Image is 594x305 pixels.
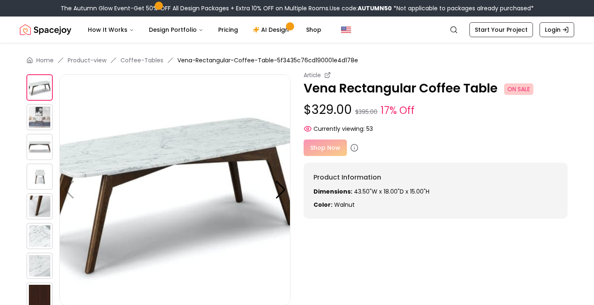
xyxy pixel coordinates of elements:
img: https://storage.googleapis.com/spacejoy-main/assets/5f3435c76cd190001e4d178e/product_6_3258kdpn63np [26,253,53,279]
button: How It Works [81,21,141,38]
div: The Autumn Glow Event-Get 50% OFF All Design Packages + Extra 10% OFF on Multiple Rooms. [61,4,534,12]
h6: Product Information [313,173,558,182]
span: *Not applicable to packages already purchased* [392,4,534,12]
span: ON SALE [504,83,533,95]
a: Login [540,22,574,37]
a: Spacejoy [20,21,71,38]
a: Coffee-Tables [120,56,163,64]
button: Design Portfolio [142,21,210,38]
img: https://storage.googleapis.com/spacejoy-main/assets/5f3435c76cd190001e4d178e/product_4_067elen0a1ej [26,193,53,220]
img: https://storage.googleapis.com/spacejoy-main/assets/5f3435c76cd190001e4d178e/product_3_gp1eoo90dpe7 [26,163,53,190]
span: Use code: [330,4,392,12]
a: Pricing [212,21,245,38]
a: Home [36,56,54,64]
p: 43.50"W x 18.00"D x 15.00"H [313,187,558,196]
small: 17% Off [381,103,415,118]
span: Vena-Rectangular-Coffee-Table-5f3435c76cd190001e4d178e [177,56,358,64]
img: Spacejoy Logo [20,21,71,38]
a: Start Your Project [469,22,533,37]
nav: Main [81,21,328,38]
a: Product-view [68,56,106,64]
img: https://storage.googleapis.com/spacejoy-main/assets/5f3435c76cd190001e4d178e/product_1_deeo9daii4e [26,104,53,130]
span: Currently viewing: [313,125,365,133]
nav: Global [20,17,574,43]
img: https://storage.googleapis.com/spacejoy-main/assets/5f3435c76cd190001e4d178e/product_2_ndp3979moin [26,134,53,160]
a: AI Design [246,21,298,38]
small: $395.00 [355,108,377,116]
img: https://storage.googleapis.com/spacejoy-main/assets/5f3435c76cd190001e4d178e/product_5_f7n6139l6fkh [26,223,53,249]
p: $329.00 [304,102,568,118]
small: Article [304,71,321,79]
img: https://storage.googleapis.com/spacejoy-main/assets/5f3435c76cd190001e4d178e/product_0_p96pobf44d7e [26,74,53,101]
span: 53 [366,125,373,133]
img: United States [341,25,351,35]
strong: Color: [313,201,332,209]
strong: Dimensions: [313,187,352,196]
span: walnut [334,201,355,209]
b: AUTUMN50 [358,4,392,12]
nav: breadcrumb [26,56,568,64]
a: Shop [299,21,328,38]
p: Vena Rectangular Coffee Table [304,81,568,96]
